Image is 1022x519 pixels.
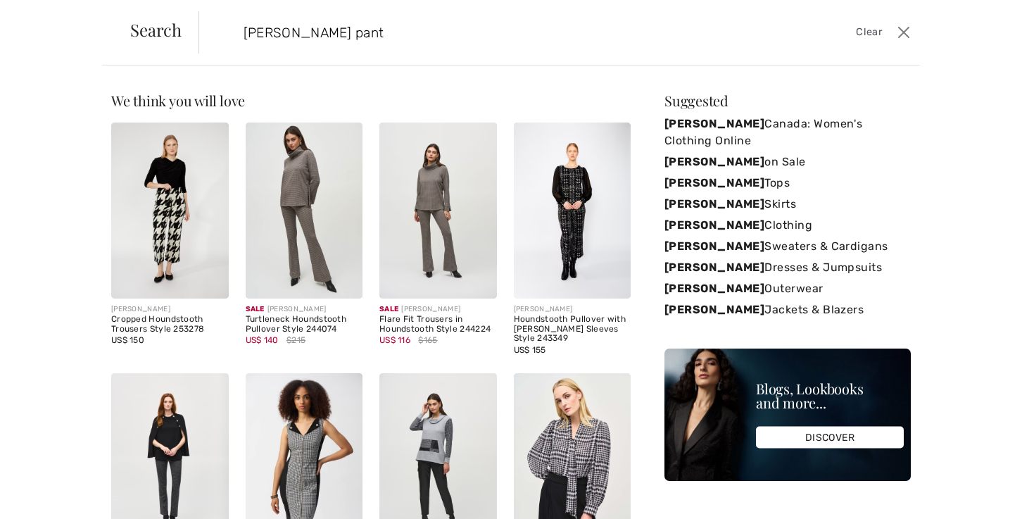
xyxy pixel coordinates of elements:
[514,304,631,315] div: [PERSON_NAME]
[664,236,911,257] a: [PERSON_NAME]Sweaters & Cardigans
[856,25,882,40] span: Clear
[379,335,410,345] span: US$ 116
[664,94,911,108] div: Suggested
[756,427,904,449] div: DISCOVER
[111,91,245,110] span: We think you will love
[664,176,764,189] strong: [PERSON_NAME]
[246,123,363,299] img: Turtleneck Houndstooth Pullover Style 244074. Black/Multi
[379,305,398,313] span: Sale
[664,303,764,316] strong: [PERSON_NAME]
[379,304,497,315] div: [PERSON_NAME]
[664,239,764,253] strong: [PERSON_NAME]
[664,282,764,295] strong: [PERSON_NAME]
[664,257,911,278] a: [PERSON_NAME]Dresses & Jumpsuits
[664,173,911,194] a: [PERSON_NAME]Tops
[286,334,305,346] span: $215
[664,218,764,232] strong: [PERSON_NAME]
[664,194,911,215] a: [PERSON_NAME]Skirts
[111,335,144,345] span: US$ 150
[756,382,904,410] div: Blogs, Lookbooks and more...
[664,349,911,481] img: Blogs, Lookbooks and more...
[664,261,764,274] strong: [PERSON_NAME]
[664,151,911,173] a: [PERSON_NAME]on Sale
[246,305,265,313] span: Sale
[379,315,497,334] div: Flare Fit Trousers in Houndstooth Style 244224
[514,123,631,299] img: Houndstooth Pullover with Sheer Bishop Sleeves Style 243349. Black/Off White
[246,315,363,334] div: Turtleneck Houndstooth Pullover Style 244074
[664,197,764,211] strong: [PERSON_NAME]
[664,113,911,151] a: [PERSON_NAME]Canada: Women's Clothing Online
[418,334,437,346] span: $165
[111,123,229,299] img: Cropped Houndstooth Trousers Style 253278. Beige/Black
[246,335,279,345] span: US$ 140
[233,11,728,54] input: TYPE TO SEARCH
[379,123,497,299] img: Flare Fit Trousers in Houndstooth Style 244224. Black/Multi
[514,345,546,355] span: US$ 155
[111,315,229,334] div: Cropped Houndstooth Trousers Style 253278
[664,117,764,130] strong: [PERSON_NAME]
[246,304,363,315] div: [PERSON_NAME]
[514,315,631,344] div: Houndstooth Pullover with [PERSON_NAME] Sleeves Style 243349
[33,10,62,23] span: Chat
[111,304,229,315] div: [PERSON_NAME]
[664,278,911,299] a: [PERSON_NAME]Outerwear
[664,155,764,168] strong: [PERSON_NAME]
[130,21,182,38] span: Search
[664,299,911,320] a: [PERSON_NAME]Jackets & Blazers
[893,21,914,44] button: Close
[664,215,911,236] a: [PERSON_NAME]Clothing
